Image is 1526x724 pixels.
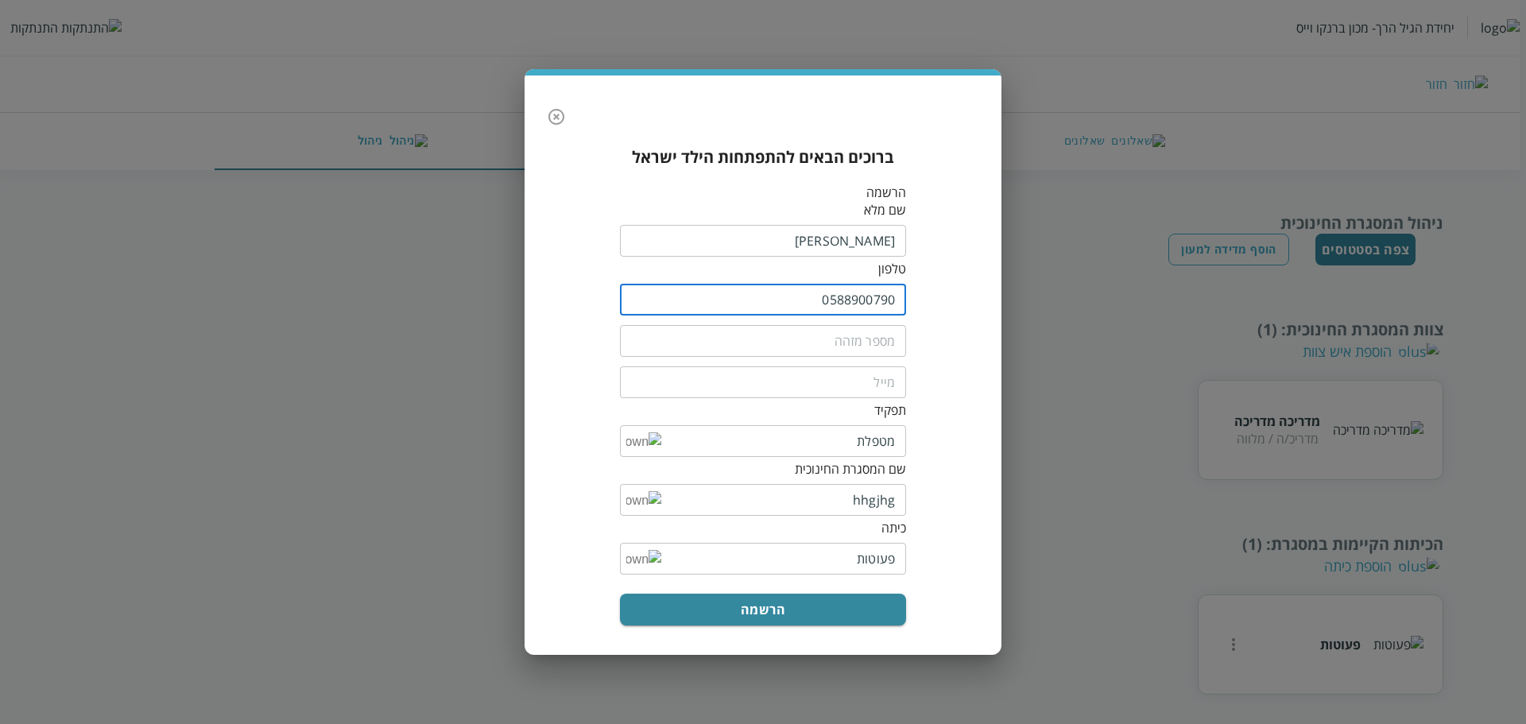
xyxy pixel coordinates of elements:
[620,460,906,478] div: שם המסגרת החינוכית
[620,284,906,316] input: טלפון
[661,484,895,516] input: שם המסגרת החינוכית
[620,225,906,257] input: שם מלא
[661,425,895,457] input: תפקיד
[620,184,906,201] p: הרשמה
[620,325,906,357] input: מספר מזהה
[620,594,906,625] button: הרשמה
[626,491,661,509] img: down
[620,366,906,398] input: מייל
[620,519,906,536] div: כיתה
[554,146,972,168] h3: ברוכים הבאים להתפתחות הילד ישראל
[620,201,906,219] div: שם מלא
[626,550,661,568] img: down
[626,432,661,451] img: down
[620,401,906,419] div: תפקיד
[661,543,895,575] input: כיתה
[620,260,906,277] div: טלפון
